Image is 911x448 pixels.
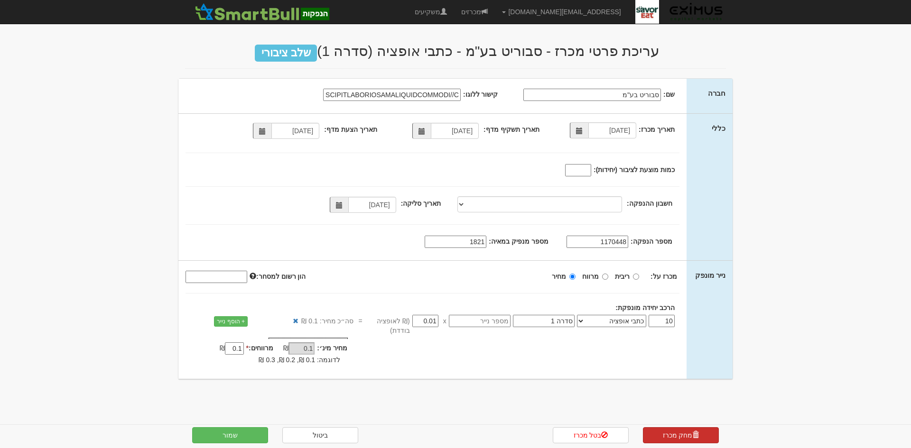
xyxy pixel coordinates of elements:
[615,304,674,311] strong: הרכב יחידה מונפקת:
[552,273,566,280] strong: מחיר
[651,273,677,280] strong: מכרז על:
[443,316,446,326] span: x
[214,316,248,327] a: + הוסף נייר
[639,125,675,134] label: תאריך מכרז:
[363,316,410,335] span: (₪ לאופציה בודדת)
[401,199,441,208] label: תאריך סליקה:
[273,343,317,355] div: ₪
[708,88,725,98] label: חברה
[259,356,340,364] span: לדוגמה: 0.1 ₪, 0.2 ₪, 0.3 ₪
[449,315,511,327] input: מספר נייר
[255,45,317,62] span: שלב ציבורי
[202,343,246,355] div: ₪
[192,2,332,21] img: SmartBull Logo
[633,274,639,280] input: ריבית
[358,316,362,326] span: =
[553,427,629,443] a: בטל מכרז
[594,165,675,174] label: כמות מוצעת לציבור (יחידות):
[627,199,672,208] label: חשבון ההנפקה:
[463,90,498,99] label: קישור ללוגו:
[192,427,268,443] button: שמור
[631,237,672,246] label: מספר הנפקה:
[324,125,377,134] label: תאריך הצעת מדף:
[483,125,539,134] label: תאריך תשקיף מדף:
[582,273,599,280] strong: מרווח
[569,274,576,280] input: מחיר
[663,90,675,99] label: שם:
[615,273,630,280] strong: ריבית
[489,237,548,246] label: מספר מנפיק במאיה:
[695,270,725,280] label: נייר מונפק
[649,315,675,327] input: כמות
[185,43,726,59] h2: עריכת פרטי מכרז - סבוריט בע"מ - כתבי אופציה (סדרה 1)
[250,272,306,281] label: הון רשום למסחר:
[301,316,353,326] span: סה״כ מחיר: 0.1 ₪
[643,427,719,443] a: מחק מכרז
[246,343,273,353] label: מרווחים:
[602,274,608,280] input: מרווח
[513,315,575,327] input: שם הסדרה
[712,123,725,133] label: כללי
[317,343,347,353] label: מחיר מינ׳:
[412,315,438,327] input: מחיר
[282,427,358,443] a: ביטול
